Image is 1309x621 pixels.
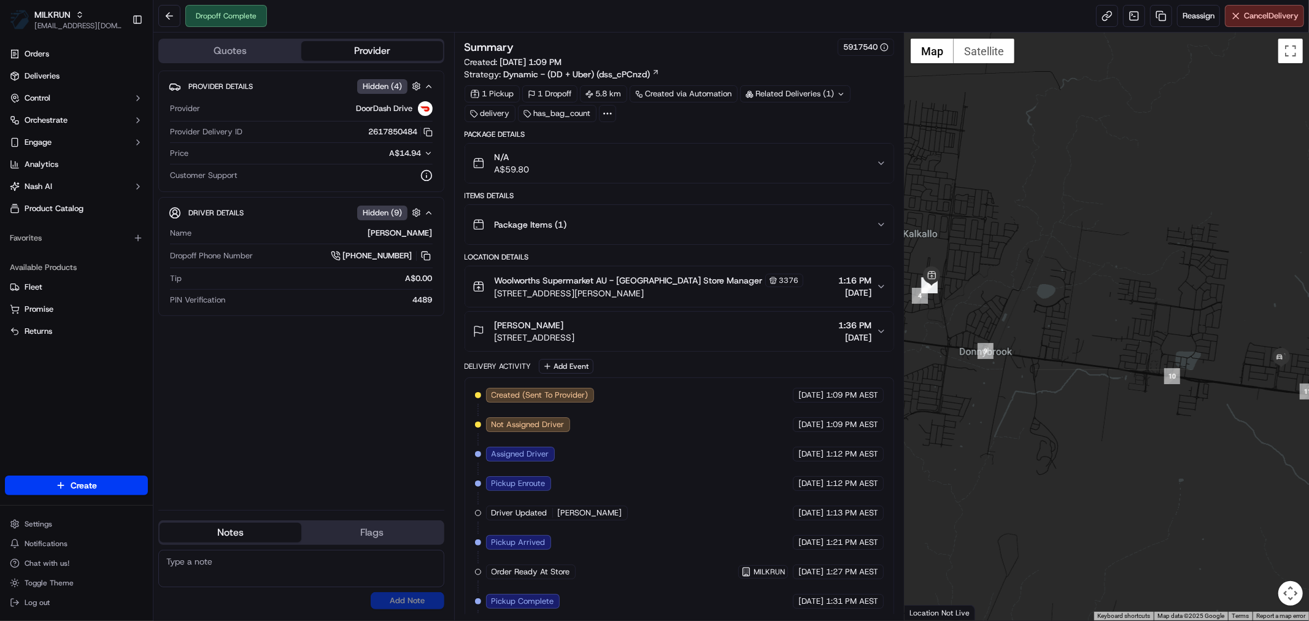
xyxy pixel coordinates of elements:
[465,312,894,351] button: [PERSON_NAME][STREET_ADDRESS]1:36 PM[DATE]
[25,137,52,148] span: Engage
[363,81,402,92] span: Hidden ( 4 )
[826,390,878,401] span: 1:09 PM AEST
[1232,612,1249,619] a: Terms (opens in new tab)
[25,181,52,192] span: Nash AI
[522,85,577,102] div: 1 Dropoff
[25,48,49,60] span: Orders
[492,566,570,577] span: Order Ready At Store
[492,507,547,519] span: Driver Updated
[492,478,546,489] span: Pickup Enroute
[1183,10,1214,21] span: Reassign
[838,274,871,287] span: 1:16 PM
[5,199,148,218] a: Product Catalog
[5,228,148,248] div: Favorites
[5,177,148,196] button: Nash AI
[1256,612,1305,619] a: Report a map error
[10,282,143,293] a: Fleet
[160,523,301,542] button: Notes
[5,555,148,572] button: Chat with us!
[418,101,433,116] img: doordash_logo_v2.png
[196,228,433,239] div: [PERSON_NAME]
[978,343,994,359] div: 9
[518,105,597,122] div: has_bag_count
[798,596,824,607] span: [DATE]
[558,507,622,519] span: [PERSON_NAME]
[465,68,660,80] div: Strategy:
[169,202,434,223] button: Driver DetailsHidden (9)
[1225,5,1304,27] button: CancelDelivery
[465,205,894,244] button: Package Items (1)
[169,76,434,96] button: Provider DetailsHidden (4)
[838,287,871,299] span: [DATE]
[170,250,253,261] span: Dropoff Phone Number
[905,605,975,620] div: Location Not Live
[465,85,520,102] div: 1 Pickup
[826,449,878,460] span: 1:12 PM AEST
[331,249,433,263] a: [PHONE_NUMBER]
[34,9,71,21] button: MILKRUN
[5,515,148,533] button: Settings
[5,277,148,297] button: Fleet
[911,39,954,63] button: Show street map
[495,331,575,344] span: [STREET_ADDRESS]
[779,276,799,285] span: 3376
[5,594,148,611] button: Log out
[826,566,878,577] span: 1:27 PM AEST
[754,567,785,577] span: MILKRUN
[390,148,422,158] span: A$14.94
[1278,581,1303,606] button: Map camera controls
[25,558,69,568] span: Chat with us!
[465,129,894,139] div: Package Details
[495,319,564,331] span: [PERSON_NAME]
[495,274,763,287] span: Woolworths Supermarket AU - [GEOGRAPHIC_DATA] Store Manager
[495,163,530,175] span: A$59.80
[630,85,738,102] div: Created via Automation
[504,68,660,80] a: Dynamic - (DD + Uber) (dss_cPCnzd)
[25,578,74,588] span: Toggle Theme
[5,44,148,64] a: Orders
[343,250,412,261] span: [PHONE_NUMBER]
[357,103,413,114] span: DoorDash Drive
[5,258,148,277] div: Available Products
[25,598,50,607] span: Log out
[908,604,948,620] a: Open this area in Google Maps (opens a new window)
[798,507,824,519] span: [DATE]
[465,42,514,53] h3: Summary
[25,282,42,293] span: Fleet
[363,207,402,218] span: Hidden ( 9 )
[170,228,191,239] span: Name
[1157,612,1224,619] span: Map data ©2025 Google
[798,566,824,577] span: [DATE]
[10,304,143,315] a: Promise
[826,419,878,430] span: 1:09 PM AEST
[230,295,433,306] div: 4489
[1278,39,1303,63] button: Toggle fullscreen view
[25,203,83,214] span: Product Catalog
[357,79,424,94] button: Hidden (4)
[325,148,433,159] button: A$14.94
[34,21,122,31] button: [EMAIL_ADDRESS][DOMAIN_NAME]
[170,148,188,159] span: Price
[25,519,52,529] span: Settings
[495,218,567,231] span: Package Items ( 1 )
[10,326,143,337] a: Returns
[170,103,200,114] span: Provider
[25,93,50,104] span: Control
[798,449,824,460] span: [DATE]
[25,115,68,126] span: Orchestrate
[25,159,58,170] span: Analytics
[369,126,433,137] button: 2617850484
[5,574,148,592] button: Toggle Theme
[1177,5,1220,27] button: Reassign
[954,39,1014,63] button: Show satellite imagery
[5,476,148,495] button: Create
[1164,368,1180,384] div: 10
[843,42,889,53] button: 5917540
[301,41,443,61] button: Provider
[5,155,148,174] a: Analytics
[465,361,531,371] div: Delivery Activity
[5,535,148,552] button: Notifications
